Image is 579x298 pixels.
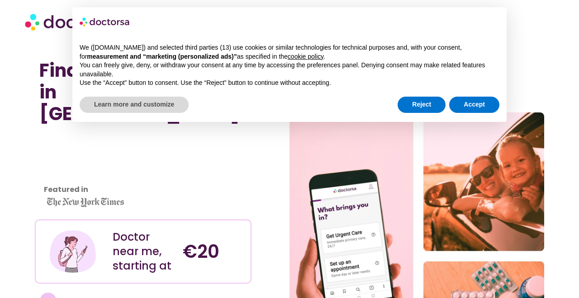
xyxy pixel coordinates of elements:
button: Reject [398,97,446,113]
h1: Find a Doctor Near Me in [GEOGRAPHIC_DATA] [39,60,247,125]
button: Accept [449,97,499,113]
img: logo [80,14,130,29]
p: You can freely give, deny, or withdraw your consent at any time by accessing the preferences pane... [80,61,499,79]
p: Use the “Accept” button to consent. Use the “Reject” button to continue without accepting. [80,79,499,88]
h4: €20 [183,241,244,262]
img: Illustration depicting a young woman in a casual outfit, engaged with her smartphone. She has a p... [48,227,97,276]
a: cookie policy [288,53,323,60]
p: We ([DOMAIN_NAME]) and selected third parties (13) use cookies or similar technologies for techni... [80,43,499,61]
strong: measurement and “marketing (personalized ads)” [87,53,237,60]
iframe: Customer reviews powered by Trustpilot [39,134,121,201]
strong: Featured in [44,184,88,195]
button: Learn more and customize [80,97,189,113]
div: Doctor near me, starting at [113,230,174,273]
